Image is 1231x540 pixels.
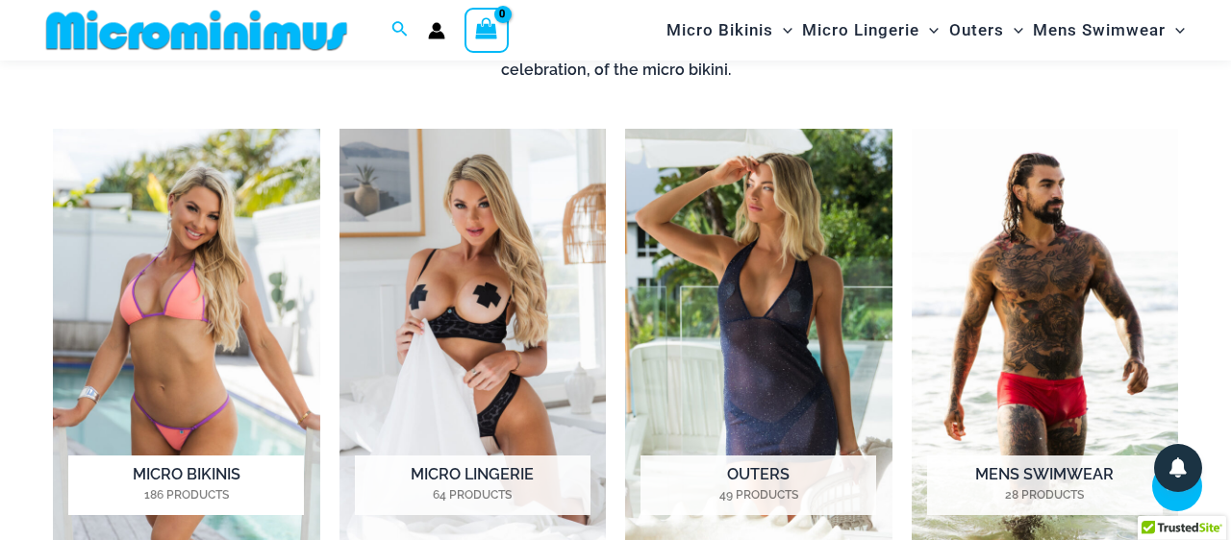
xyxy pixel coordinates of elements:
[1033,6,1166,55] span: Mens Swimwear
[1004,6,1023,55] span: Menu Toggle
[666,6,773,55] span: Micro Bikinis
[355,455,590,515] h2: Micro Lingerie
[1166,6,1185,55] span: Menu Toggle
[949,6,1004,55] span: Outers
[773,6,792,55] span: Menu Toggle
[641,486,876,503] mark: 49 Products
[465,8,509,52] a: View Shopping Cart, empty
[797,6,943,55] a: Micro LingerieMenu ToggleMenu Toggle
[38,9,355,52] img: MM SHOP LOGO FLAT
[1028,6,1190,55] a: Mens SwimwearMenu ToggleMenu Toggle
[927,455,1163,515] h2: Mens Swimwear
[68,486,304,503] mark: 186 Products
[428,22,445,39] a: Account icon link
[919,6,939,55] span: Menu Toggle
[927,486,1163,503] mark: 28 Products
[802,6,919,55] span: Micro Lingerie
[662,6,797,55] a: Micro BikinisMenu ToggleMenu Toggle
[659,3,1193,58] nav: Site Navigation
[355,486,590,503] mark: 64 Products
[641,455,876,515] h2: Outers
[68,455,304,515] h2: Micro Bikinis
[944,6,1028,55] a: OutersMenu ToggleMenu Toggle
[391,18,409,42] a: Search icon link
